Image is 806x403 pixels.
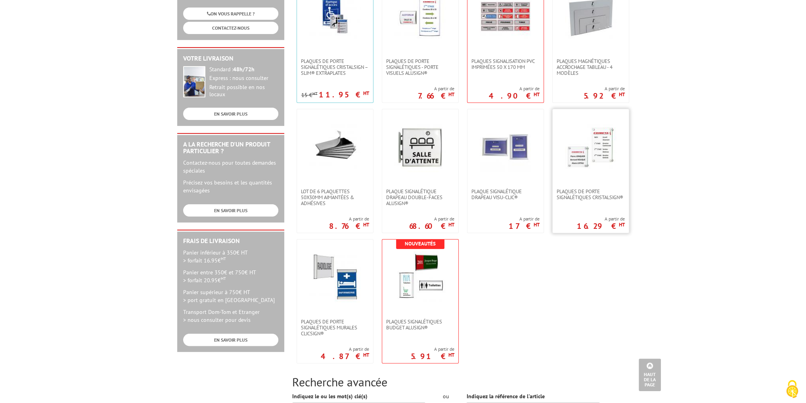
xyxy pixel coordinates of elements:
[297,319,373,336] a: Plaques de porte signalétiques murales ClicSign®
[183,268,278,284] p: Panier entre 350€ et 750€ HT
[448,352,454,358] sup: HT
[480,121,531,173] img: Plaque signalétique drapeau Visu-Clic®
[292,375,629,388] h2: Recherche avancée
[321,346,369,352] span: A partir de
[309,121,361,173] img: Lot de 6 plaquettes 50X30mm aimantées & adhésives
[363,352,369,358] sup: HT
[584,86,625,92] span: A partir de
[418,86,454,92] span: A partir de
[382,58,458,76] a: Plaques de porte signalétiques - Porte Visuels AluSign®
[509,224,540,228] p: 17 €
[301,92,318,98] p: 15 €
[301,58,369,76] span: Plaques de porte signalétiques CristalSign – Slim® extraplates
[489,93,540,98] p: 4.90 €
[321,354,369,359] p: 4.87 €
[297,188,373,206] a: Lot de 6 plaquettes 50X30mm aimantées & adhésives
[448,221,454,228] sup: HT
[183,297,275,304] span: > port gratuit en [GEOGRAPHIC_DATA]
[209,84,278,98] div: Retrait possible en nos locaux
[183,22,278,34] a: CONTACTEZ-NOUS
[183,308,278,324] p: Transport Dom-Tom et Etranger
[301,319,369,336] span: Plaques de porte signalétiques murales ClicSign®
[471,58,540,70] span: Plaques signalisation PVC imprimées 50 x 170 mm
[183,277,226,284] span: > forfait 20.95€
[509,216,540,222] span: A partir de
[386,188,454,206] span: PLAQUE SIGNALÉTIQUE DRAPEAU DOUBLE-FACES ALUSIGN®
[386,58,454,76] span: Plaques de porte signalétiques - Porte Visuels AluSign®
[221,256,226,261] sup: HT
[297,58,373,76] a: Plaques de porte signalétiques CristalSign – Slim® extraplates
[382,319,458,331] a: Plaques Signalétiques Budget AluSign®
[183,8,278,20] a: ON VOUS RAPPELLE ?
[183,159,278,175] p: Contactez-nous pour toutes demandes spéciales
[557,188,625,200] span: Plaques de porte signalétiques CristalSign®
[183,66,205,97] img: widget-livraison.jpg
[471,188,540,200] span: Plaque signalétique drapeau Visu-Clic®
[409,216,454,222] span: A partir de
[363,90,369,97] sup: HT
[553,188,629,200] a: Plaques de porte signalétiques CristalSign®
[329,216,369,222] span: A partir de
[301,188,369,206] span: Lot de 6 plaquettes 50X30mm aimantées & adhésives
[394,121,446,173] img: PLAQUE SIGNALÉTIQUE DRAPEAU DOUBLE-FACES ALUSIGN®
[209,75,278,82] div: Express : nous consulter
[183,55,278,62] h2: Votre livraison
[411,346,454,352] span: A partir de
[411,354,454,359] p: 5.91 €
[437,392,454,400] div: ou
[782,379,802,399] img: Cookies (fenêtre modale)
[619,221,625,228] sup: HT
[467,188,544,200] a: Plaque signalétique drapeau Visu-Clic®
[619,91,625,98] sup: HT
[382,188,458,206] a: PLAQUE SIGNALÉTIQUE DRAPEAU DOUBLE-FACES ALUSIGN®
[183,334,278,346] a: EN SAVOIR PLUS
[209,66,278,73] div: Standard :
[639,359,661,391] a: Haut de la page
[448,91,454,98] sup: HT
[577,216,625,222] span: A partir de
[183,249,278,264] p: Panier inférieur à 350€ HT
[467,58,544,70] a: Plaques signalisation PVC imprimées 50 x 170 mm
[394,251,446,303] img: Plaques Signalétiques Budget AluSign®
[312,91,318,96] sup: HT
[577,224,625,228] p: 16.29 €
[534,91,540,98] sup: HT
[386,319,454,331] span: Plaques Signalétiques Budget AluSign®
[183,238,278,245] h2: Frais de Livraison
[418,93,454,98] p: 7.66 €
[489,86,540,92] span: A partir de
[405,240,436,247] b: Nouveautés
[778,376,806,403] button: Cookies (fenêtre modale)
[557,58,625,76] span: Plaques magnétiques accrochage tableau - 4 modèles
[553,58,629,76] a: Plaques magnétiques accrochage tableau - 4 modèles
[329,224,369,228] p: 8.76 €
[221,276,226,281] sup: HT
[183,141,278,155] h2: A la recherche d'un produit particulier ?
[183,288,278,304] p: Panier supérieur à 750€ HT
[534,221,540,228] sup: HT
[565,121,616,173] img: Plaques de porte signalétiques CristalSign®
[292,392,368,400] label: Indiquez le ou les mot(s) clé(s)
[466,392,544,400] label: Indiquez la référence de l'article
[183,257,226,264] span: > forfait 16.95€
[233,66,255,73] strong: 48h/72h
[183,204,278,217] a: EN SAVOIR PLUS
[319,92,369,97] p: 11.95 €
[363,221,369,228] sup: HT
[183,179,278,194] p: Précisez vos besoins et les quantités envisagées
[584,93,625,98] p: 5.92 €
[183,316,251,323] span: > nous consulter pour devis
[409,224,454,228] p: 68.60 €
[309,251,361,303] img: Plaques de porte signalétiques murales ClicSign®
[183,108,278,120] a: EN SAVOIR PLUS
